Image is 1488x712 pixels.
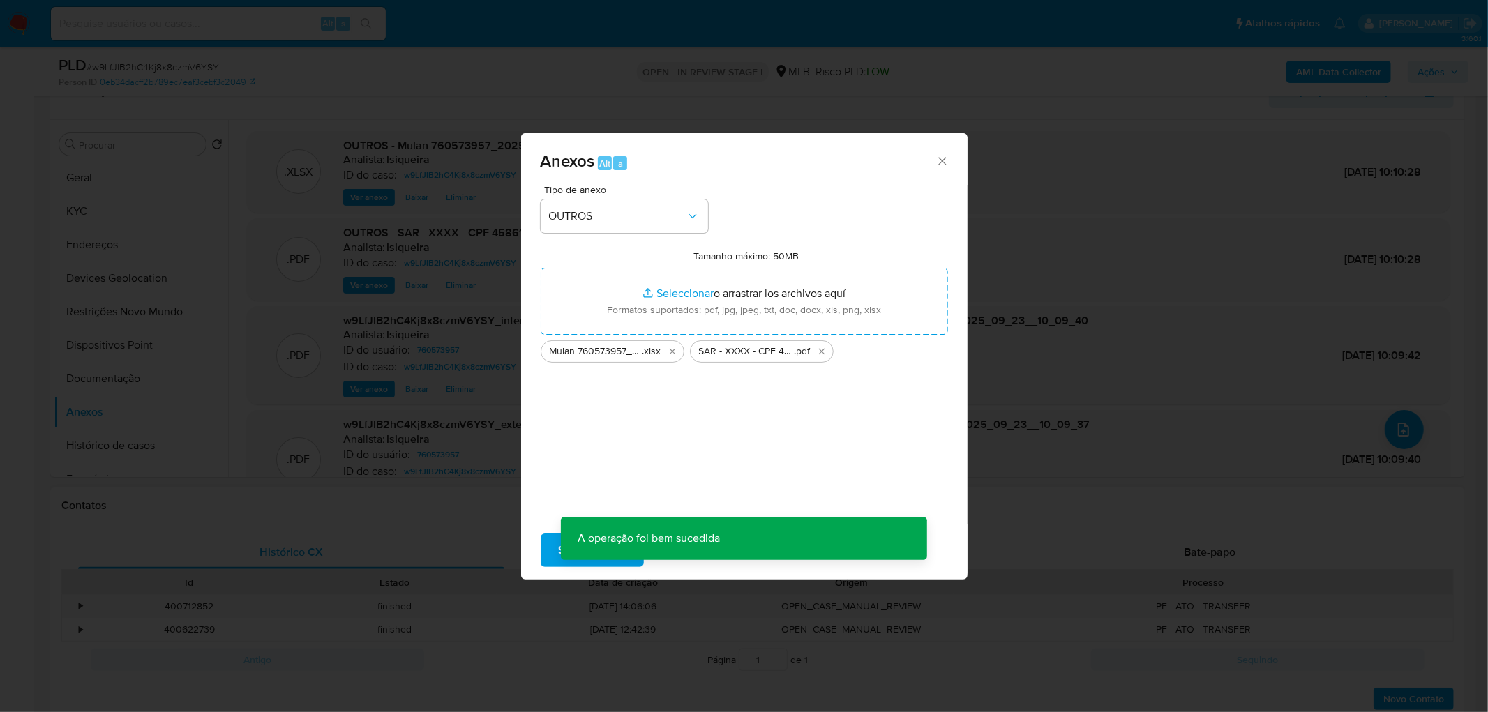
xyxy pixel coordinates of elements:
button: Subir arquivo [541,533,644,567]
span: Alt [599,157,610,170]
span: .pdf [795,344,811,358]
span: .xlsx [642,344,661,358]
button: Eliminar SAR - XXXX - CPF 45861963860 - YAN PONTES DA SILVA.pdf [813,343,830,360]
span: Cancelar [668,535,713,566]
button: Cerrar [935,154,948,167]
span: SAR - XXXX - CPF 45861963860 - [PERSON_NAME] [699,344,795,358]
span: Anexos [541,149,595,173]
ul: Archivos seleccionados [541,335,948,363]
span: a [618,157,623,170]
p: A operação foi bem sucedida [561,517,737,560]
span: Subir arquivo [559,535,626,566]
label: Tamanho máximo: 50MB [693,250,799,262]
button: Eliminar Mulan 760573957_2025_09_22_16_46_59.xlsx [664,343,681,360]
span: OUTROS [549,209,686,223]
button: OUTROS [541,199,708,233]
span: Tipo de anexo [544,185,712,195]
span: Mulan 760573957_2025_09_22_16_46_59 [550,344,642,358]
